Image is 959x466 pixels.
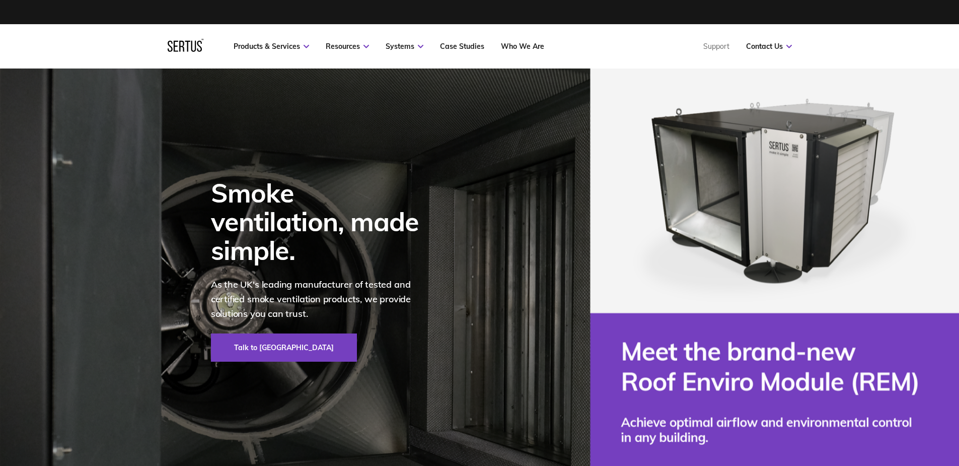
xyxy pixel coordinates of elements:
[746,42,792,51] a: Contact Us
[234,42,309,51] a: Products & Services
[703,42,729,51] a: Support
[440,42,484,51] a: Case Studies
[386,42,423,51] a: Systems
[501,42,544,51] a: Who We Are
[326,42,369,51] a: Resources
[211,334,357,362] a: Talk to [GEOGRAPHIC_DATA]
[211,178,432,265] div: Smoke ventilation, made simple.
[211,278,432,321] p: As the UK's leading manufacturer of tested and certified smoke ventilation products, we provide s...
